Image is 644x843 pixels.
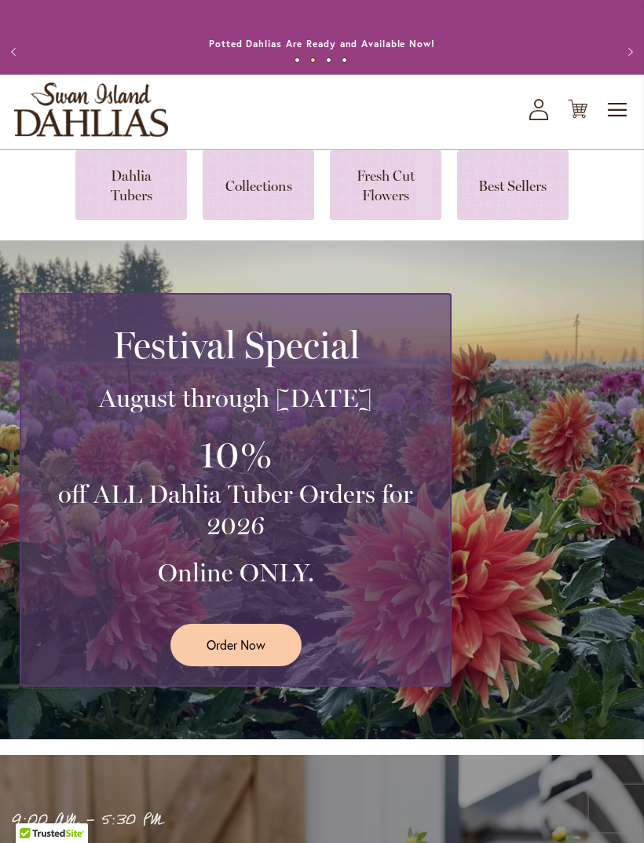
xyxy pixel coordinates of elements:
[310,57,316,63] button: 2 of 4
[209,38,435,49] a: Potted Dahlias Are Ready and Available Now!
[295,57,300,63] button: 1 of 4
[326,57,331,63] button: 3 of 4
[14,82,168,137] a: store logo
[613,36,644,68] button: Next
[170,624,302,665] a: Order Now
[40,557,431,588] h3: Online ONLY.
[342,57,347,63] button: 4 of 4
[207,636,265,654] span: Order Now
[40,478,431,541] h3: off ALL Dahlia Tuber Orders for 2026
[40,323,431,367] h2: Festival Special
[40,383,431,414] h3: August through [DATE]
[12,808,444,834] p: 9:00 AM - 5:30 PM
[40,430,431,479] h3: 10%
